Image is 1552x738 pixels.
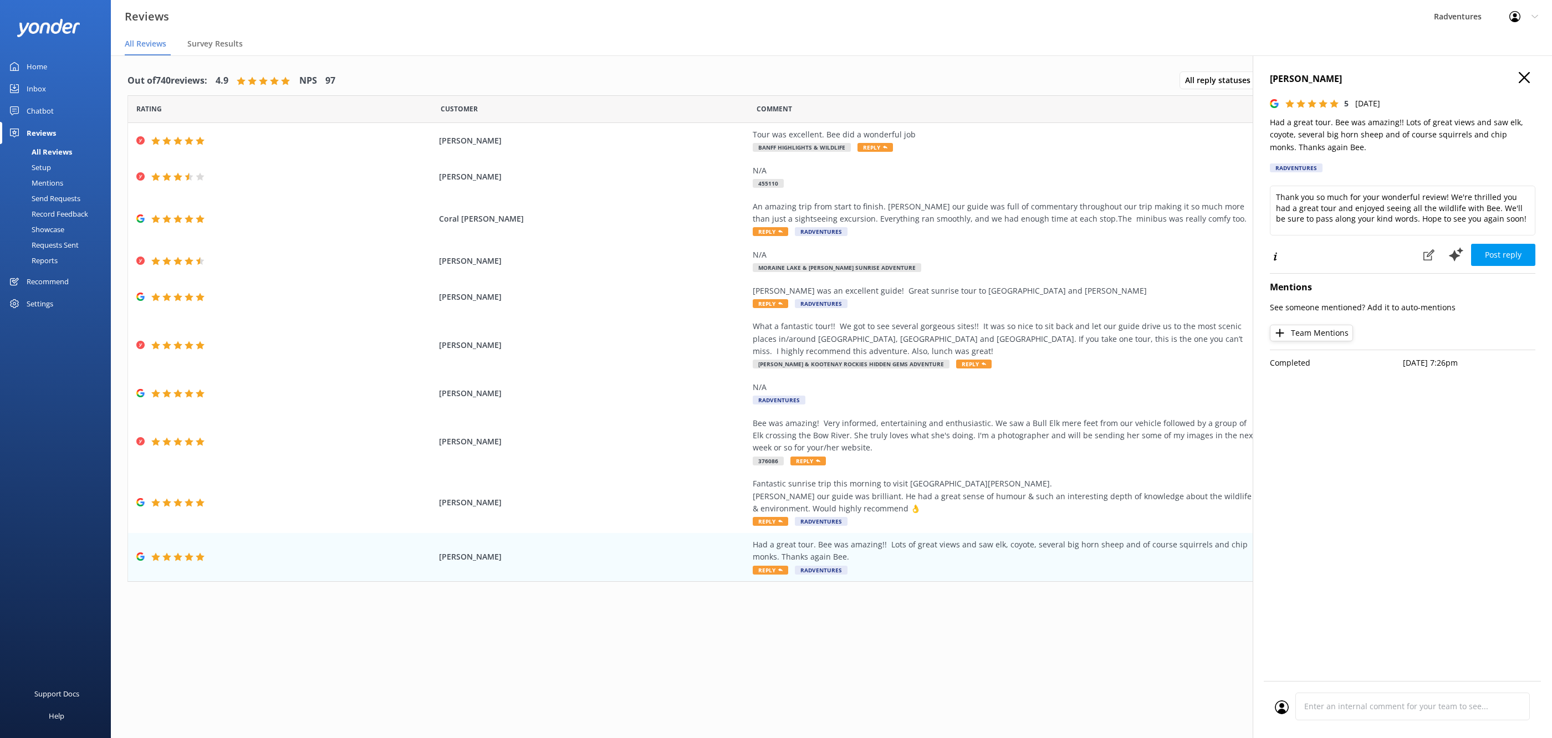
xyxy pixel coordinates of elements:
div: Recommend [27,270,69,293]
span: Reply [790,457,826,465]
div: Chatbot [27,100,54,122]
p: Had a great tour. Bee was amazing!! Lots of great views and saw elk, coyote, several big horn she... [1270,116,1535,153]
span: Reply [753,299,788,308]
div: Support Docs [34,683,79,705]
textarea: Thank you so much for your wonderful review! We're thrilled you had a great tour and enjoyed seei... [1270,186,1535,235]
div: N/A [753,381,1257,393]
div: Mentions [7,175,63,191]
span: [PERSON_NAME] [439,551,747,563]
p: Completed [1270,357,1403,369]
p: [DATE] 7:26pm [1403,357,1536,369]
h4: Out of 740 reviews: [127,74,207,88]
div: Home [27,55,47,78]
a: Requests Sent [7,237,111,253]
div: Settings [27,293,53,315]
span: Date [441,104,478,114]
div: Had a great tour. Bee was amazing!! Lots of great views and saw elk, coyote, several big horn she... [753,539,1257,563]
span: [PERSON_NAME] [439,496,747,509]
span: 5 [1344,98,1349,109]
div: Inbox [27,78,46,100]
span: Radventures [795,299,848,308]
span: 455110 [753,179,784,188]
span: Banff Highlights & Wildlife [753,143,851,152]
div: Showcase [7,222,64,237]
a: All Reviews [7,144,111,160]
span: [PERSON_NAME] [439,135,747,147]
div: N/A [753,249,1257,261]
span: [PERSON_NAME] [439,171,747,183]
h4: Mentions [1270,280,1535,295]
span: Radventures [753,396,805,404]
div: Fantastic sunrise trip this morning to visit [GEOGRAPHIC_DATA][PERSON_NAME]. [PERSON_NAME] our gu... [753,478,1257,515]
a: Showcase [7,222,111,237]
h4: NPS [299,74,317,88]
div: What a fantastic tour!! We got to see several gorgeous sites!! It was so nice to sit back and let... [753,320,1257,357]
button: Close [1519,72,1530,84]
span: [PERSON_NAME] [439,435,747,448]
span: Question [757,104,792,114]
span: [PERSON_NAME] & Kootenay Rockies Hidden Gems Adventure [753,360,949,368]
span: 376086 [753,457,784,465]
span: [PERSON_NAME] [439,339,747,351]
a: Setup [7,160,111,175]
div: Send Requests [7,191,80,206]
div: An amazing trip from start to finish. [PERSON_NAME] our guide was full of commentary throughout o... [753,201,1257,225]
span: Moraine Lake & [PERSON_NAME] Sunrise Adventure [753,263,921,272]
span: Reply [857,143,893,152]
span: Reply [753,227,788,236]
span: Coral [PERSON_NAME] [439,213,747,225]
span: Reply [753,517,788,526]
span: All reply statuses [1185,74,1257,86]
div: Requests Sent [7,237,79,253]
div: Reviews [27,122,56,144]
p: See someone mentioned? Add it to auto-mentions [1270,301,1535,314]
span: Survey Results [187,38,243,49]
div: N/A [753,165,1257,177]
a: Mentions [7,175,111,191]
h4: [PERSON_NAME] [1270,72,1535,86]
img: user_profile.svg [1275,700,1289,714]
span: [PERSON_NAME] [439,255,747,267]
span: Radventures [795,566,848,575]
span: [PERSON_NAME] [439,291,747,303]
button: Post reply [1471,244,1535,266]
p: [DATE] [1355,98,1380,110]
h4: 97 [325,74,335,88]
button: Team Mentions [1270,325,1353,341]
a: Reports [7,253,111,268]
a: Record Feedback [7,206,111,222]
div: Reports [7,253,58,268]
div: Radventures [1270,163,1323,172]
div: Record Feedback [7,206,88,222]
span: Date [136,104,162,114]
div: All Reviews [7,144,72,160]
h3: Reviews [125,8,169,25]
div: Help [49,705,64,727]
span: Reply [753,566,788,575]
div: Setup [7,160,51,175]
div: [PERSON_NAME] was an excellent guide! Great sunrise tour to [GEOGRAPHIC_DATA] and [PERSON_NAME] [753,285,1257,297]
span: [PERSON_NAME] [439,387,747,399]
h4: 4.9 [216,74,228,88]
span: Radventures [795,227,848,236]
span: Radventures [795,517,848,526]
div: Tour was excellent. Bee did a wonderful job [753,129,1257,141]
a: Send Requests [7,191,111,206]
span: All Reviews [125,38,166,49]
img: yonder-white-logo.png [17,19,80,37]
div: Bee was amazing! Very informed, entertaining and enthusiastic. We saw a Bull Elk mere feet from o... [753,417,1257,454]
span: Reply [956,360,992,368]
